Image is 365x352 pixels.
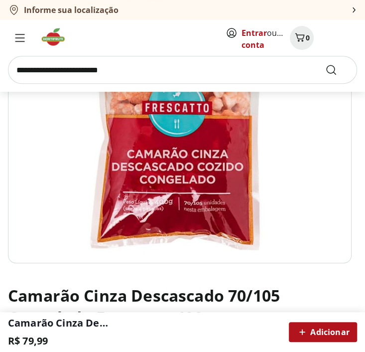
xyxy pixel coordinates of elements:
span: 0 [306,33,310,42]
b: Informe sua localização [24,4,119,15]
input: search [8,56,357,84]
button: Submit Search [325,64,349,76]
h2: Camarão Cinza Descascado 70/105 Congelado Frescatto 400g [8,316,110,330]
span: ou [242,27,286,51]
h1: Camarão Cinza Descascado 70/105 Congelado Frescatto 400g [8,285,357,329]
img: Hortifruti [40,27,73,47]
a: Entrar [242,27,267,38]
button: Adicionar [289,322,357,342]
button: Menu [8,26,32,50]
span: Adicionar [296,326,349,338]
p: R$ 79,99 [8,334,48,348]
button: Carrinho [290,26,314,50]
